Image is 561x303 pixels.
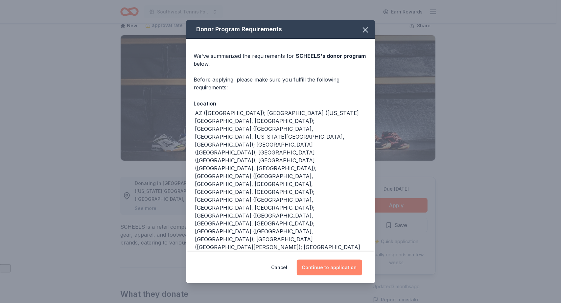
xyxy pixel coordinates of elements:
[297,260,362,275] button: Continue to application
[186,20,375,39] div: Donor Program Requirements
[271,260,288,275] button: Cancel
[194,52,367,68] div: We've summarized the requirements for below.
[296,53,366,59] span: SCHEELS 's donor program
[194,76,367,91] div: Before applying, please make sure you fulfill the following requirements:
[195,109,367,291] div: AZ ([GEOGRAPHIC_DATA]); [GEOGRAPHIC_DATA] ([US_STATE][GEOGRAPHIC_DATA], [GEOGRAPHIC_DATA]); [GEOG...
[194,99,367,108] div: Location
